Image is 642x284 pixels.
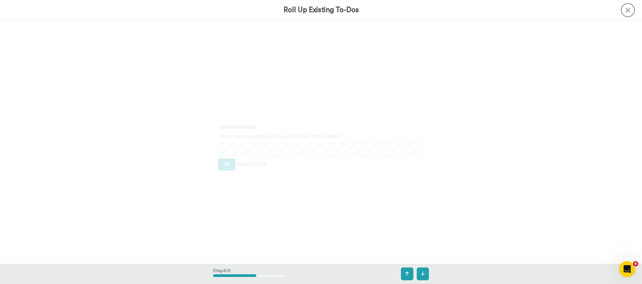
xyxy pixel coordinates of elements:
p: This is the name displayed on each contact in the tasklist. [218,133,424,140]
span: Press ENTER [237,161,267,168]
span: 6 [633,261,638,266]
iframe: Intercom live chat [619,261,635,277]
button: Ok [218,158,235,170]
div: Step 3 / 5 [213,264,285,284]
h4: Task Identifier [218,125,424,130]
h3: Roll Up Existing To-Dos [284,6,359,14]
span: Ok [224,162,230,166]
